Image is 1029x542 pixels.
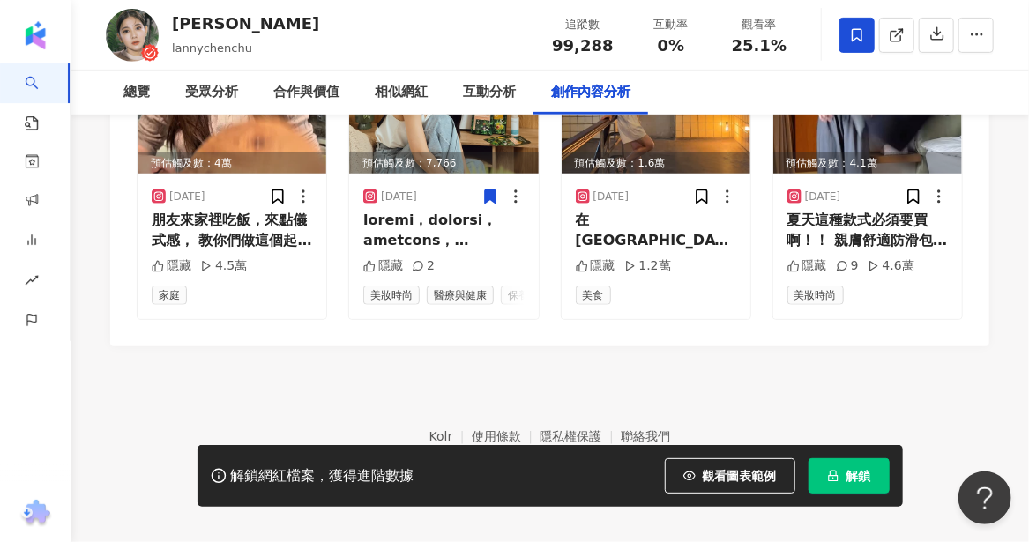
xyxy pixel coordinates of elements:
div: 隱藏 [787,257,827,275]
img: KOL Avatar [106,9,159,62]
div: [DATE] [593,189,630,204]
span: 醫療與健康 [427,286,494,305]
div: 總覽 [123,82,150,103]
div: 隱藏 [152,257,191,275]
div: 預估觸及數：4.1萬 [773,152,962,174]
div: 合作與價值 [273,82,339,103]
div: 隱藏 [576,257,615,275]
span: 99,288 [552,36,613,55]
span: 觀看圖表範例 [703,469,777,483]
div: 9 [836,257,859,275]
a: 聯絡我們 [621,429,670,443]
span: 家庭 [152,286,187,305]
div: 1.2萬 [624,257,671,275]
img: logo icon [21,21,49,49]
div: [DATE] [805,189,841,204]
span: 保養 [501,286,536,305]
div: 互動分析 [463,82,516,103]
div: 相似網紅 [375,82,428,103]
span: 美食 [576,286,611,305]
a: 隱私權保護 [541,429,622,443]
div: 2 [412,257,435,275]
div: 隱藏 [363,257,403,275]
div: 解鎖網紅檔案，獲得進階數據 [231,467,414,486]
button: 觀看圖表範例 [665,458,795,494]
div: 夏天這種款式必須要買啊！！ 親膚舒適防滑包覆效果也好呢 一生推🤪 這是新款，其他款內衣也在補貨中喔 限動精選有連結 團購密碼6688 [787,211,948,250]
div: 預估觸及數：4萬 [138,152,326,174]
a: 使用條款 [472,429,541,443]
span: 美妝時尚 [363,286,420,305]
div: 觀看率 [726,16,793,33]
img: chrome extension [19,500,53,528]
span: 0% [658,37,685,55]
div: [DATE] [381,189,417,204]
button: 解鎖 [809,458,890,494]
div: 受眾分析 [185,82,238,103]
div: 預估觸及數：7,766 [349,152,538,174]
div: [DATE] [169,189,205,204]
span: 解鎖 [846,469,871,483]
div: 4.5萬 [200,257,247,275]
div: 4.6萬 [868,257,914,275]
span: lock [827,470,839,482]
div: 創作內容分析 [551,82,630,103]
div: loremi，dolorsi， ametcons，adipiscin😂 elitseddo，eiusm， temporincididu utlaboreetdolo， magnaa「en＋ad」... [363,211,524,250]
div: [PERSON_NAME] [172,12,319,34]
div: 互動率 [638,16,705,33]
span: 美妝時尚 [787,286,844,305]
a: search [25,63,60,132]
div: 朋友來家裡吃飯，來點儀式感， 教你們做這個起司拼盤 拜託學起來，實在太簡單 生活的美好，往往來自這些小細節❤️ [152,211,312,250]
span: rise [25,263,39,302]
span: 25.1% [732,37,787,55]
span: lannychenchu [172,41,252,55]
div: 預估觸及數：1.6萬 [562,152,750,174]
div: 在[GEOGRAPHIC_DATA]， 謝謝當地朋友我去這家。 外觀看起來低調， 裡面卻美到炸裂 ✨ 百年老建築改造，高挑空間＋復古細節太有感。 重點是料理好吃、調酒好喝，完全驚喜！ 📍[GEO... [576,211,736,250]
div: 追蹤數 [549,16,616,33]
a: Kolr [429,429,472,443]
